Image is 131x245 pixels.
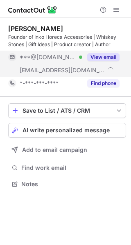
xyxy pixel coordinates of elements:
span: Find work email [21,164,123,171]
img: ContactOut v5.3.10 [8,5,57,15]
button: save-profile-one-click [8,103,126,118]
div: [PERSON_NAME] [8,24,63,33]
div: Founder of Inko Horeca Accessories | Whiskey Stones | Gift Ideas | Product creator | Author [8,33,126,48]
button: Find work email [8,162,126,174]
button: AI write personalized message [8,123,126,138]
button: Reveal Button [87,79,120,87]
span: ***@[DOMAIN_NAME] [20,53,76,61]
span: Add to email campaign [22,147,87,153]
span: [EMAIL_ADDRESS][DOMAIN_NAME] [20,67,105,74]
span: Notes [21,180,123,188]
button: Add to email campaign [8,143,126,157]
span: AI write personalized message [23,127,110,134]
div: Save to List / ATS / CRM [23,107,112,114]
button: Notes [8,178,126,190]
button: Reveal Button [87,53,120,61]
